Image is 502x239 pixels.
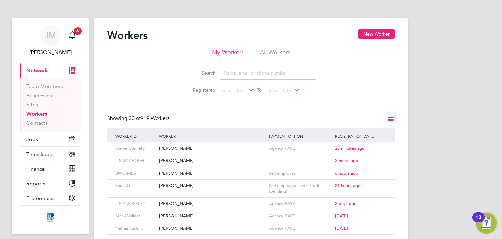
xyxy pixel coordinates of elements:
[114,180,158,192] div: ShaneG
[158,128,267,143] div: Worker
[20,212,81,223] a: Go to home page
[26,101,38,108] a: Sites
[186,87,216,93] label: Registered
[267,167,333,179] div: Self employed
[114,222,388,228] a: Nathanhurford[PERSON_NAME]Agency PAYE[DATE]
[260,48,290,60] li: All Workers
[267,128,333,143] div: Payment Option
[26,166,45,172] span: Finance
[335,158,358,163] span: 2 hours ago
[26,83,63,89] a: Team Members
[20,147,81,161] button: Timesheets
[129,115,141,121] span: 30 of
[107,29,148,42] h2: Workers
[20,176,81,191] button: Reports
[158,142,267,155] div: [PERSON_NAME]
[107,115,171,122] div: Showing
[20,63,81,78] button: Network
[46,212,55,223] img: itsconstruction-logo-retina.png
[26,111,47,117] a: Workers
[476,213,497,234] button: Open Resource Center, 13 new notifications
[20,25,81,56] a: JM[PERSON_NAME]
[20,78,81,132] div: Network
[26,195,55,201] span: Preferences
[114,222,158,234] div: Nathanhurford
[267,210,333,222] div: Agency PAYE
[114,210,158,222] div: MarkWallace
[476,217,481,226] div: 13
[114,142,388,148] a: StevenConnelly[PERSON_NAME]Agency PAYE25 minutes ago
[267,180,333,197] div: Self-employed - Sole trader (pending)
[158,210,267,222] div: [PERSON_NAME]
[158,198,267,210] div: [PERSON_NAME]
[335,170,358,176] span: 6 hours ago
[158,155,267,167] div: [PERSON_NAME]
[267,222,333,234] div: Agency PAYE
[12,18,89,234] nav: Main navigation
[74,27,82,35] span: 6
[212,48,244,60] li: My Workers
[114,210,388,215] a: MarkWallace[PERSON_NAME]Agency PAYE[DATE]
[45,31,56,40] span: JM
[66,25,79,46] a: 6
[255,86,264,94] span: To
[26,180,45,187] span: Reports
[20,161,81,176] button: Finance
[335,213,348,219] span: [DATE]
[335,183,360,188] span: 21 hours ago
[114,155,158,167] div: ITS-MCOOPER
[129,115,170,121] span: 919 Workers
[335,225,348,231] span: [DATE]
[220,67,316,80] input: Name, email or phone number
[158,167,267,179] div: [PERSON_NAME]
[267,155,333,167] div: -
[26,136,38,142] span: Jobs
[26,120,48,126] a: Contacts
[267,198,333,210] div: Agency PAYE
[186,70,216,76] label: Search
[114,197,388,203] a: ITS-AMOSELEY[PERSON_NAME]Agency PAYE2 days ago
[114,142,158,155] div: StevenConnelly
[158,222,267,234] div: [PERSON_NAME]
[26,151,54,157] span: Timesheets
[335,145,365,151] span: 25 minutes ago
[26,92,52,99] a: Businesses
[114,198,158,210] div: ITS-AMOSELEY
[114,128,158,143] div: Worker ID
[335,201,357,206] span: 2 days ago
[20,191,81,205] button: Preferences
[267,87,291,93] span: Select date
[114,167,158,179] div: BWJAMES
[221,87,245,93] span: Select date
[267,142,333,155] div: Agency PAYE
[114,155,388,160] a: ITS-MCOOPER[PERSON_NAME]-2 hours ago
[114,179,388,185] a: ShaneG[PERSON_NAME]Self-employed - Sole trader (pending)21 hours ago
[333,128,388,143] div: Registration Date
[358,29,395,39] button: New Worker
[114,167,388,173] a: BWJAMES[PERSON_NAME]Self employed6 hours ago
[158,180,267,192] div: [PERSON_NAME]
[26,67,48,74] span: Network
[20,48,81,56] span: Joe Murray
[20,132,81,146] button: Jobs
